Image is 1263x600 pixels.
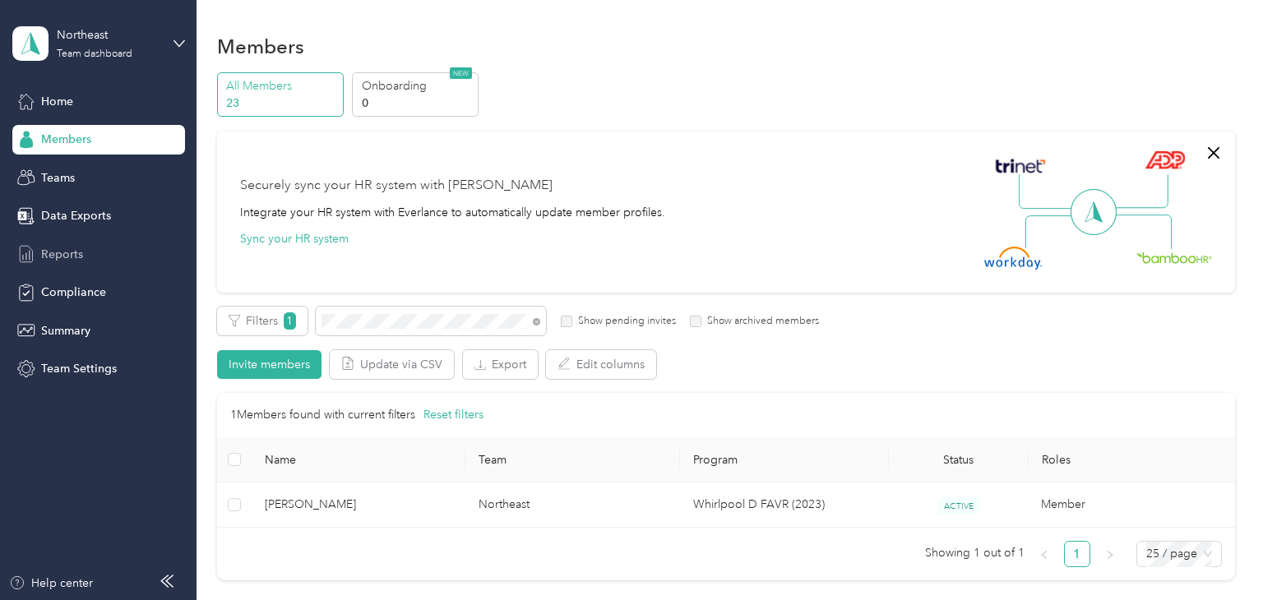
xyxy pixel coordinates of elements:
span: Name [265,453,453,467]
li: 1 [1064,541,1090,567]
img: Line Right Up [1111,174,1168,209]
button: Help center [9,575,93,592]
th: Roles [1029,437,1243,482]
img: BambooHR [1136,252,1212,263]
span: ACTIVE [938,497,979,515]
button: right [1097,541,1123,567]
button: left [1031,541,1057,567]
a: 1 [1065,542,1090,566]
span: Members [41,131,91,148]
p: 1 Members found with current filters [230,406,415,424]
label: Show archived members [701,314,819,329]
td: Whirlpool D FAVR (2023) [680,482,889,528]
button: Export [463,350,538,379]
button: Invite members [217,350,322,379]
img: Workday [984,247,1042,270]
img: Line Left Up [1019,174,1076,210]
img: Trinet [992,155,1049,178]
div: Securely sync your HR system with [PERSON_NAME] [240,176,553,196]
span: Compliance [41,284,106,301]
span: left [1039,550,1049,560]
iframe: Everlance-gr Chat Button Frame [1171,508,1263,600]
th: Team [465,437,680,482]
td: Northeast [465,482,680,528]
th: Program [680,437,889,482]
th: Status [889,437,1028,482]
span: right [1105,550,1115,560]
button: Sync your HR system [240,230,349,247]
img: Line Right Down [1114,215,1172,250]
h1: Members [217,38,304,55]
span: Reports [41,246,83,263]
div: Integrate your HR system with Everlance to automatically update member profiles. [240,204,665,221]
p: Onboarding [362,77,474,95]
p: 0 [362,95,474,112]
div: Northeast [57,26,160,44]
p: 23 [226,95,338,112]
span: Teams [41,169,75,187]
span: Team Settings [41,360,117,377]
p: All Members [226,77,338,95]
div: Team dashboard [57,49,132,59]
span: Home [41,93,73,110]
span: 25 / page [1146,542,1212,566]
span: [PERSON_NAME] [265,496,453,514]
label: Show pending invites [572,314,676,329]
button: Reset filters [423,406,483,424]
span: Data Exports [41,207,111,224]
td: Biagio V. Facchiano [252,482,466,528]
li: Previous Page [1031,541,1057,567]
img: ADP [1145,150,1185,169]
img: Line Left Down [1025,215,1082,248]
td: Member [1028,482,1242,528]
button: Edit columns [546,350,656,379]
button: Filters1 [217,307,308,335]
button: Update via CSV [330,350,454,379]
span: NEW [450,67,472,79]
th: Name [252,437,466,482]
span: 1 [284,312,296,330]
div: Page Size [1136,541,1222,567]
span: Summary [41,322,90,339]
span: Showing 1 out of 1 [925,541,1025,565]
li: Next Page [1097,541,1123,567]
